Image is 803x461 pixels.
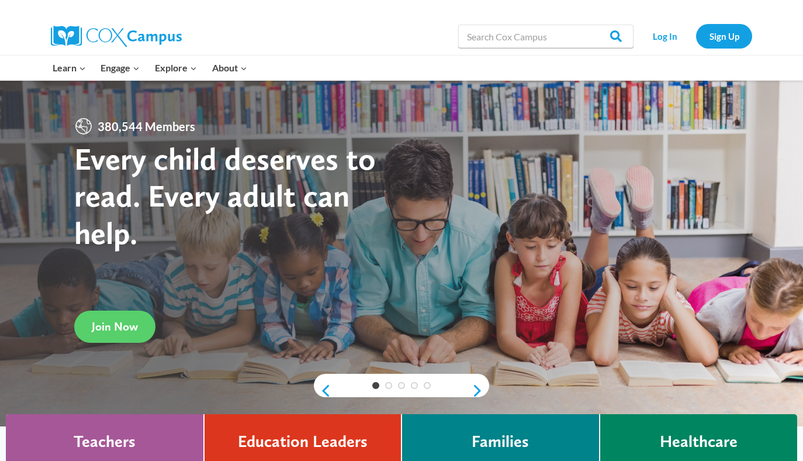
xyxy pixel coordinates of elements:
a: 4 [411,382,418,389]
a: Sign Up [696,24,752,48]
a: Join Now [74,311,155,343]
span: Learn [53,60,86,75]
a: next [472,384,489,398]
span: Explore [155,60,197,75]
a: 2 [385,382,392,389]
h4: Teachers [74,432,136,452]
span: Join Now [92,319,138,333]
span: About [212,60,247,75]
nav: Secondary Navigation [639,24,752,48]
h4: Families [472,432,529,452]
a: 5 [424,382,431,389]
strong: Every child deserves to read. Every adult can help. [74,140,376,252]
h4: Education Leaders [238,432,368,452]
a: 1 [372,382,379,389]
nav: Primary Navigation [45,56,254,80]
input: Search Cox Campus [458,25,634,48]
a: previous [314,384,331,398]
div: content slider buttons [314,379,489,402]
img: Cox Campus [51,26,182,47]
span: Engage [101,60,140,75]
a: Log In [639,24,690,48]
a: 3 [398,382,405,389]
span: 380,544 Members [93,117,200,136]
h4: Healthcare [660,432,738,452]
